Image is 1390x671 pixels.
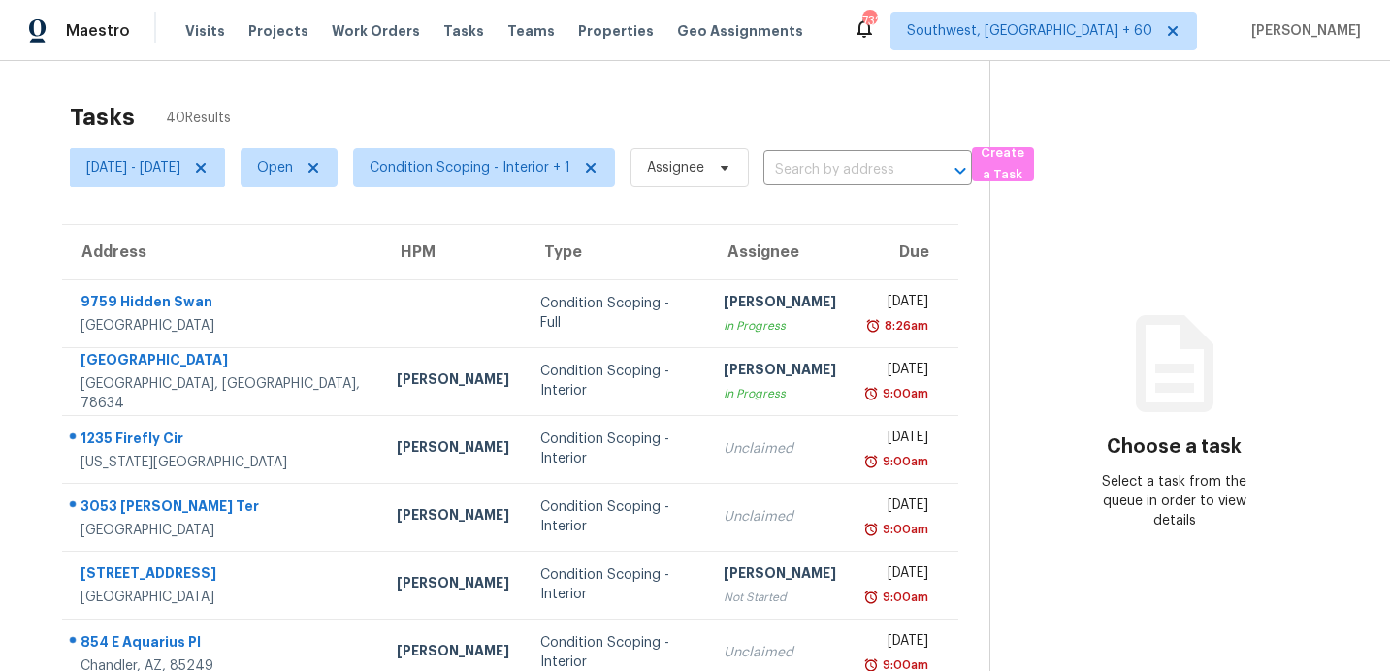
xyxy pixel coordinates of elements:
span: Open [257,158,293,177]
button: Create a Task [972,147,1034,181]
div: Condition Scoping - Full [540,294,693,333]
th: Address [62,225,381,279]
div: [DATE] [867,292,928,316]
div: Condition Scoping - Interior [540,430,693,468]
div: 9759 Hidden Swan [81,292,366,316]
span: Maestro [66,21,130,41]
th: Due [852,225,958,279]
div: [PERSON_NAME] [724,292,836,316]
div: [PERSON_NAME] [397,573,509,597]
span: Work Orders [332,21,420,41]
div: [US_STATE][GEOGRAPHIC_DATA] [81,453,366,472]
div: Condition Scoping - Interior [540,565,693,604]
div: [GEOGRAPHIC_DATA] [81,588,366,607]
div: 9:00am [879,588,928,607]
div: [PERSON_NAME] [397,505,509,529]
div: In Progress [724,384,836,403]
img: Overdue Alarm Icon [863,384,879,403]
div: [DATE] [867,631,928,655]
div: Select a task from the queue in order to view details [1083,472,1267,530]
div: 9:00am [879,452,928,471]
span: Condition Scoping - Interior + 1 [370,158,570,177]
div: [PERSON_NAME] [397,641,509,665]
span: [PERSON_NAME] [1244,21,1361,41]
div: [GEOGRAPHIC_DATA] [81,521,366,540]
div: [STREET_ADDRESS] [81,563,366,588]
th: Type [525,225,708,279]
span: Create a Task [982,143,1024,187]
img: Overdue Alarm Icon [865,316,881,335]
div: Unclaimed [724,507,836,527]
span: Southwest, [GEOGRAPHIC_DATA] + 60 [907,21,1152,41]
th: HPM [381,225,525,279]
div: Condition Scoping - Interior [540,362,693,400]
span: Assignee [647,158,704,177]
div: [PERSON_NAME] [397,437,509,462]
span: Tasks [443,24,484,38]
div: 1235 Firefly Cir [81,429,366,453]
div: 9:00am [879,520,928,539]
span: Visits [185,21,225,41]
th: Assignee [708,225,852,279]
div: 854 E Aquarius Pl [81,632,366,656]
div: In Progress [724,316,836,335]
div: 9:00am [879,384,928,403]
div: [DATE] [867,360,928,384]
div: 732 [862,12,876,31]
div: 8:26am [881,316,928,335]
div: Condition Scoping - Interior [540,497,693,536]
img: Overdue Alarm Icon [863,452,879,471]
h3: Choose a task [1107,437,1242,457]
span: [DATE] - [DATE] [86,158,180,177]
div: Not Started [724,588,836,607]
div: [DATE] [867,428,928,452]
div: Unclaimed [724,643,836,662]
div: [DATE] [867,495,928,520]
div: Unclaimed [724,439,836,459]
div: [GEOGRAPHIC_DATA] [81,316,366,335]
img: Overdue Alarm Icon [863,520,879,539]
span: Projects [248,21,308,41]
span: Geo Assignments [677,21,803,41]
span: Properties [578,21,654,41]
div: [GEOGRAPHIC_DATA], [GEOGRAPHIC_DATA], 78634 [81,374,366,413]
span: 40 Results [166,109,231,128]
div: [PERSON_NAME] [724,563,836,588]
img: Overdue Alarm Icon [863,588,879,607]
div: 3053 [PERSON_NAME] Ter [81,496,366,521]
span: Teams [507,21,555,41]
button: Open [947,157,974,184]
h2: Tasks [70,108,135,127]
div: [PERSON_NAME] [397,369,509,394]
div: [GEOGRAPHIC_DATA] [81,350,366,374]
div: [PERSON_NAME] [724,360,836,384]
input: Search by address [763,155,918,185]
div: [DATE] [867,563,928,588]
